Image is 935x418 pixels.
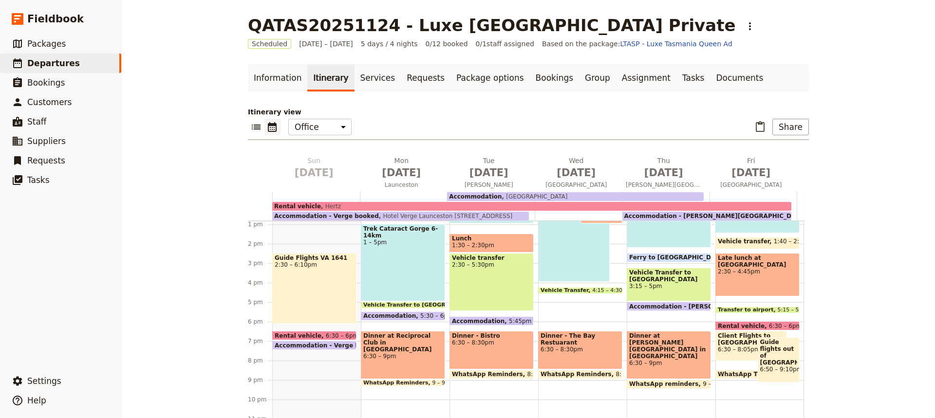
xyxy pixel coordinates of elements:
span: Suppliers [27,136,66,146]
span: Rental vehicle [275,332,326,339]
span: [DATE] [539,165,615,180]
span: 6:30 – 8:30pm [541,346,620,353]
div: Dinner at Reciprocal Club in [GEOGRAPHIC_DATA]6:30 – 9pm [361,331,445,379]
span: Trek Cataract Gorge 6-14km [363,225,443,239]
span: Dinner at Reciprocal Club in [GEOGRAPHIC_DATA] [363,332,443,353]
span: Vehicle Transfer [541,288,592,293]
h1: QATAS20251124 - Luxe [GEOGRAPHIC_DATA] Private [248,16,736,35]
div: Late lunch at [GEOGRAPHIC_DATA]2:30 – 4:45pm [715,253,800,296]
span: 0 / 1 staff assigned [476,39,534,49]
span: Accommodation - [PERSON_NAME][GEOGRAPHIC_DATA] [624,213,806,219]
span: Packages [27,39,66,49]
h2: Tue [451,156,527,180]
span: Accommodation [452,318,509,324]
div: WhatsApp reminders9 – 9:30pm [627,380,711,389]
span: 6:50 – 9:10pm [760,366,798,373]
div: Accommodation5:30 – 6pm [361,311,445,321]
span: Hertz [321,203,341,210]
button: Fri [DATE][GEOGRAPHIC_DATA] [710,156,797,192]
div: 2 pm [248,240,272,248]
span: Launceston [360,181,444,189]
span: 5:45pm – 6:45am [509,318,561,324]
span: Dinner - The Bay Restuarant [541,332,620,346]
button: Calendar view [264,119,280,135]
span: 6:30 – 9pm [629,360,709,366]
span: Requests [27,156,65,165]
a: Tasks [676,64,711,91]
span: [DATE] [276,165,352,180]
span: Dinner - Bistro [452,332,531,339]
span: Bookings [27,78,65,88]
button: Mon [DATE]Launceston [360,156,448,192]
span: 5:30 – 6pm [420,312,453,319]
span: Vehicle Transfer to [GEOGRAPHIC_DATA] [629,269,709,283]
span: Client Flights to [GEOGRAPHIC_DATA] [718,332,785,346]
span: Vehicle transfer [718,238,774,245]
div: 3 pm [248,259,272,267]
span: Tasks [27,175,50,185]
div: 4 pm [248,279,272,287]
span: 6:30 – 9pm [363,353,443,360]
span: [GEOGRAPHIC_DATA] [710,181,793,189]
span: 6:30 – 8:30pm [452,339,531,346]
span: Based on the package: [542,39,732,49]
div: Dinner - The Bay Restuarant6:30 – 8:30pm [538,331,622,369]
div: 6 pm [248,318,272,326]
a: Assignment [616,64,676,91]
span: WhatsApp Reminders [541,371,616,378]
div: 5 pm [248,298,272,306]
span: 1:40 – 2:20pm [774,238,816,248]
div: Vehicle Transfer to [GEOGRAPHIC_DATA] [361,302,445,309]
span: Late lunch at [GEOGRAPHIC_DATA] [718,254,797,268]
button: Share [772,119,809,135]
span: 9 – 9:15pm [432,380,463,386]
span: Accommodation [449,193,502,200]
div: Accommodation - Verge bookedHotel Verge Launceston [STREET_ADDRESS]Accommodation - [PERSON_NAME][... [272,192,797,220]
div: Vehicle transfer2:30 – 5:30pm [449,253,534,311]
span: [DATE] [713,165,789,180]
div: WhatsApp Reminders8:30 – 9pm [449,370,534,379]
div: 8 pm [248,357,272,364]
div: Trek Cataract Gorge 6-14km1 – 5pm [361,224,445,301]
span: 6:30 – 8:05pm [718,346,785,353]
span: 2:30 – 6:10pm [275,261,354,268]
button: Tue [DATE][PERSON_NAME] [447,156,535,192]
span: 8:30 – 9pm [527,371,560,378]
h2: Fri [713,156,789,180]
span: [GEOGRAPHIC_DATA] [535,181,618,189]
div: 1 pm [248,220,272,228]
span: WhatsApp Reminders [452,371,527,378]
a: Information [248,64,307,91]
span: Vehicle transfer [452,254,531,261]
a: Package options [450,64,529,91]
div: Vehicle Transfer4:15 – 4:30pm [538,287,622,294]
span: Transfer to airport [718,307,777,313]
span: 2:30 – 5:30pm [452,261,531,268]
span: 1:30 – 2:30pm [452,242,494,249]
button: List view [248,119,264,135]
div: Accommodation - Verge booked [272,341,356,350]
a: LTASP - Luxe Tasmania Queen Ad [620,40,732,48]
div: Rental vehicle6:30 – 6pm [715,321,800,330]
span: Vehicle Transfer to [GEOGRAPHIC_DATA] [363,302,488,308]
div: Rental vehicleHertz [272,202,791,211]
span: 1 – 5pm [363,239,443,246]
a: Itinerary [307,64,354,91]
a: Services [355,64,401,91]
h2: Sun [276,156,352,180]
div: Client Flights to [GEOGRAPHIC_DATA]6:30 – 8:05pm [715,331,787,361]
span: 6:30 – 6pm [326,332,359,339]
span: Help [27,396,46,405]
span: Accommodation [363,312,420,319]
div: Accommodation - Verge bookedHotel Verge Launceston [STREET_ADDRESS] [272,212,529,220]
div: Dinner - Bistro6:30 – 8:30pm [449,331,534,369]
h2: Wed [539,156,615,180]
span: Staff [27,117,47,127]
button: Wed [DATE][GEOGRAPHIC_DATA] [535,156,622,192]
span: [PERSON_NAME][GEOGRAPHIC_DATA] [622,181,706,189]
span: [DATE] – [DATE] [299,39,353,49]
span: Settings [27,376,61,386]
span: [PERSON_NAME] [447,181,531,189]
div: Vehicle Transfer to [GEOGRAPHIC_DATA]3:15 – 5pm [627,268,711,301]
a: Requests [401,64,450,91]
